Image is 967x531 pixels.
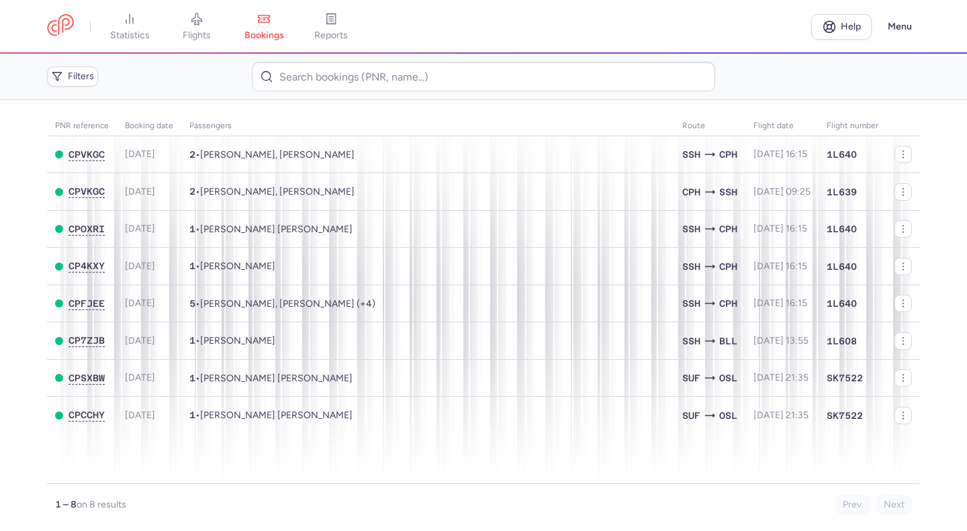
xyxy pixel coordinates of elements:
[819,116,886,136] th: Flight number
[189,298,375,309] span: •
[682,222,700,236] span: SSH
[753,335,809,346] span: [DATE] 13:55
[753,372,809,383] span: [DATE] 21:35
[181,116,674,136] th: Passengers
[841,21,861,32] span: Help
[753,260,807,272] span: [DATE] 16:15
[880,14,920,40] button: Menu
[183,30,211,42] span: flights
[200,149,355,160] span: Tine BJOERN, Jesper NOERUM
[189,186,195,197] span: 2
[827,222,857,236] span: 1L640
[189,260,275,272] span: •
[835,495,871,515] button: Prev.
[827,297,857,310] span: 1L640
[125,260,155,272] span: [DATE]
[189,335,195,346] span: 1
[753,409,809,421] span: [DATE] 21:35
[189,149,195,160] span: 2
[682,296,700,311] span: SSH
[811,14,872,40] a: Help
[200,335,275,346] span: Mohammed IBRAHIM
[827,148,857,161] span: 1L640
[827,260,857,273] span: 1L640
[96,12,163,42] a: statistics
[68,71,94,82] span: Filters
[682,334,700,348] span: SSH
[125,297,155,309] span: [DATE]
[876,495,912,515] button: Next
[753,223,807,234] span: [DATE] 16:15
[125,335,155,346] span: [DATE]
[200,224,353,235] span: Ahmed Mohamed Ibrahim ALMAS
[827,371,863,385] span: SK7522
[125,409,155,421] span: [DATE]
[125,372,155,383] span: [DATE]
[189,335,275,346] span: •
[47,66,98,87] button: Filters
[827,185,857,199] span: 1L639
[189,298,195,309] span: 5
[47,116,117,136] th: PNR reference
[189,373,353,384] span: •
[125,186,155,197] span: [DATE]
[297,12,365,42] a: reports
[827,334,857,348] span: 1L608
[125,223,155,234] span: [DATE]
[68,224,105,234] span: CPOXRI
[68,409,105,421] button: CPCCHY
[125,148,155,160] span: [DATE]
[68,224,105,235] button: CPOXRI
[189,149,355,160] span: •
[200,260,275,272] span: Kayed ABDULRAZEK
[200,186,355,197] span: Tine BJOERN, Jesper NOERUM
[189,224,353,235] span: •
[189,224,195,234] span: 1
[55,499,77,510] strong: 1 – 8
[68,186,105,197] button: CPVKGC
[674,116,745,136] th: Route
[719,334,737,348] span: BLL
[719,408,737,423] span: OSL
[719,259,737,274] span: CPH
[200,298,375,309] span: Maya SAFLO, Rania ZAGHAL, Mohamad SAFLO, Ahmad SAFLO, Haya SAFLO, Yousr SAFLO
[753,186,811,197] span: [DATE] 09:25
[719,185,737,199] span: SSH
[189,260,195,271] span: 1
[753,148,807,160] span: [DATE] 16:15
[719,222,737,236] span: CPH
[244,30,284,42] span: bookings
[68,298,105,309] span: CPFJEE
[753,297,807,309] span: [DATE] 16:15
[189,373,195,383] span: 1
[189,409,195,420] span: 1
[682,185,700,199] span: CPH
[827,409,863,422] span: SK7522
[200,409,353,421] span: Yousif Omar Sulaiman SULAIMAN
[68,260,105,272] button: CP4KXY
[230,12,297,42] a: bookings
[682,371,700,385] span: SUF
[68,335,105,346] button: CP7ZJB
[68,373,105,384] button: CPSXBW
[314,30,348,42] span: reports
[47,14,74,39] a: CitizenPlane red outlined logo
[163,12,230,42] a: flights
[252,62,715,91] input: Search bookings (PNR, name...)
[117,116,181,136] th: Booking date
[682,147,700,162] span: SSH
[189,186,355,197] span: •
[68,373,105,383] span: CPSXBW
[719,296,737,311] span: CPH
[200,373,353,384] span: Sebastian Hans Erik SANDBERG
[719,147,737,162] span: CPH
[68,149,105,160] button: CPVKGC
[682,408,700,423] span: SUF
[189,409,353,421] span: •
[745,116,819,136] th: flight date
[68,409,105,420] span: CPCCHY
[68,298,105,309] button: CPFJEE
